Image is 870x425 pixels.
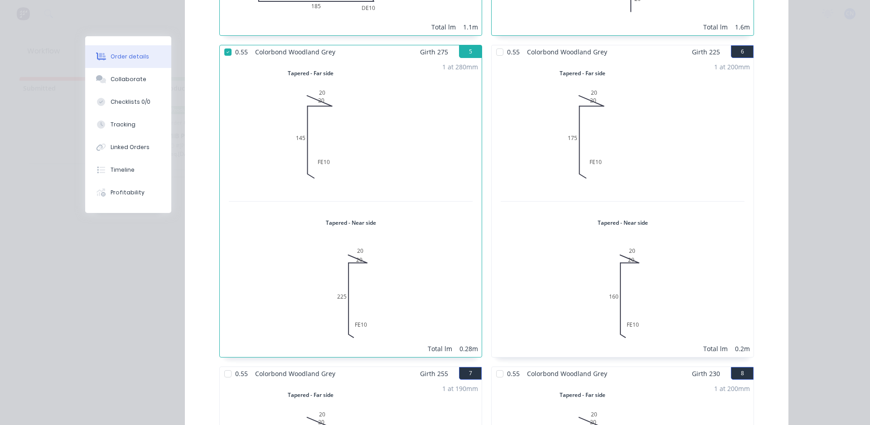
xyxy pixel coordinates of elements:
[85,181,171,204] button: Profitability
[85,113,171,136] button: Tracking
[714,62,750,72] div: 1 at 200mm
[503,45,523,58] span: 0.55
[220,58,482,357] div: Tapered - Far side02020FE10145Tapered - Near side02020FE102251 at 280mmTotal lm0.28m
[523,45,611,58] span: Colorbond Woodland Grey
[232,367,251,380] span: 0.55
[111,121,135,129] div: Tracking
[703,22,728,32] div: Total lm
[111,53,149,61] div: Order details
[523,367,611,380] span: Colorbond Woodland Grey
[85,159,171,181] button: Timeline
[714,384,750,393] div: 1 at 200mm
[442,384,478,393] div: 1 at 190mm
[731,45,754,58] button: 6
[232,45,251,58] span: 0.55
[431,22,456,32] div: Total lm
[459,45,482,58] button: 5
[85,136,171,159] button: Linked Orders
[111,98,150,106] div: Checklists 0/0
[503,367,523,380] span: 0.55
[420,45,448,58] span: Girth 275
[735,344,750,353] div: 0.2m
[420,367,448,380] span: Girth 255
[111,75,146,83] div: Collaborate
[85,45,171,68] button: Order details
[111,166,135,174] div: Timeline
[459,344,478,353] div: 0.28m
[703,344,728,353] div: Total lm
[735,22,750,32] div: 1.6m
[251,367,339,380] span: Colorbond Woodland Grey
[463,22,478,32] div: 1.1m
[111,143,150,151] div: Linked Orders
[692,45,720,58] span: Girth 225
[492,58,754,357] div: Tapered - Far side02020FE10175Tapered - Near side02020FE101601 at 200mmTotal lm0.2m
[731,367,754,380] button: 8
[442,62,478,72] div: 1 at 280mm
[251,45,339,58] span: Colorbond Woodland Grey
[428,344,452,353] div: Total lm
[111,188,145,197] div: Profitability
[692,367,720,380] span: Girth 230
[85,91,171,113] button: Checklists 0/0
[459,367,482,380] button: 7
[85,68,171,91] button: Collaborate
